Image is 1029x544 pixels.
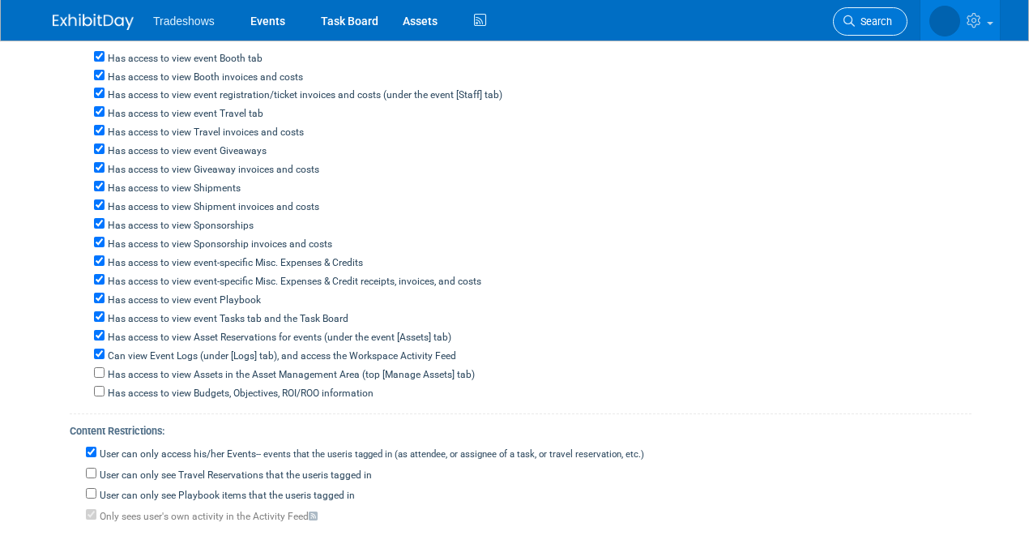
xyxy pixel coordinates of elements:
label: Has access to view event-specific Misc. Expenses & Credit receipts, invoices, and costs [105,275,481,289]
label: Has access to view Assets in the Asset Management Area (top [Manage Assets] tab) [105,368,475,383]
label: Has access to view Shipments [105,182,241,196]
img: Kay Reynolds [929,6,960,36]
label: Can view Event Logs (under [Logs] tab), and access the Workspace Activity Feed [105,349,456,364]
span: Search [855,15,892,28]
label: Has access to view event-specific Misc. Expenses & Credits [105,256,363,271]
label: Has access to view Booth invoices and costs [105,71,303,85]
label: Has access to view Sponsorship invoices and costs [105,238,332,252]
label: Has access to view event Tasks tab and the Task Board [105,312,348,327]
a: Search [833,7,907,36]
label: Has access to view event Travel tab [105,107,263,122]
label: Has access to view event registration/ticket invoices and costs (under the event [Staff] tab) [105,88,502,103]
label: Has access to view Travel invoices and costs [105,126,304,140]
img: ExhibitDay [53,14,134,30]
div: Content Restrictions: [70,414,971,443]
label: User can only see Playbook items that the user is tagged in [96,489,355,503]
span: Tradeshows [153,15,215,28]
label: Has access to view event Giveaways [105,144,267,159]
label: Has access to view Budgets, Objectives, ROI/ROO information [105,387,374,401]
label: User can only access his/her Events [96,448,644,462]
label: Has access to view event Booth tab [105,52,263,66]
label: Only sees user's own activity in the Activity Feed [96,510,318,525]
label: Has access to view Asset Reservations for events (under the event [Assets] tab) [105,331,451,345]
label: Has access to view Giveaway invoices and costs [105,163,319,178]
label: Has access to view event Playbook [105,293,261,308]
span: -- events that the user is tagged in (as attendee, or assignee of a task, or travel reservation, ... [256,448,644,460]
label: Has access to view Shipment invoices and costs [105,200,319,215]
label: Has access to view Sponsorships [105,219,254,233]
label: User can only see Travel Reservations that the user is tagged in [96,469,372,483]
